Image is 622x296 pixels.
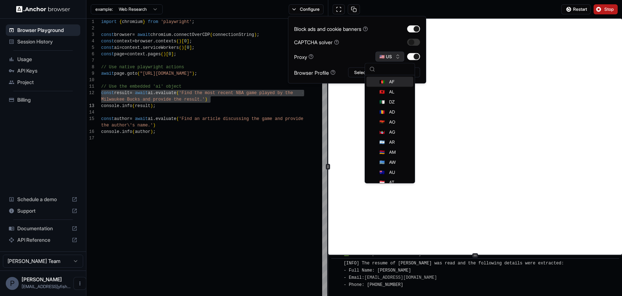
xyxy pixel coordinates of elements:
[153,39,155,44] span: .
[132,103,135,108] span: (
[86,25,94,32] div: 2
[289,4,324,14] button: Configure
[17,27,77,34] span: Browser Playground
[130,116,132,121] span: =
[187,39,189,44] span: ]
[6,36,80,47] div: Session History
[132,129,135,134] span: (
[127,71,138,76] span: goto
[17,196,69,203] span: Schedule a demo
[95,6,113,12] span: example:
[389,180,394,185] span: AT
[257,32,259,37] span: ;
[161,19,192,24] span: 'playwright'
[181,39,184,44] span: [
[294,25,368,33] div: Block ads and cookie banners
[166,52,168,57] span: [
[348,4,360,14] button: Copy session ID
[6,54,80,65] div: Usage
[163,52,166,57] span: )
[294,53,314,60] div: Proxy
[86,70,94,77] div: 9
[155,39,176,44] span: contexts
[192,71,194,76] span: )
[561,4,591,14] button: Restart
[114,39,132,44] span: context
[379,79,385,85] span: 🇦🇫
[101,116,114,121] span: const
[148,116,153,121] span: ai
[119,129,122,134] span: .
[140,71,192,76] span: "[URL][DOMAIN_NAME]"
[101,103,119,108] span: console
[114,52,125,57] span: page
[213,32,254,37] span: connectionString
[294,69,335,76] div: Browser Profile
[389,89,395,95] span: AL
[189,39,192,44] span: ;
[138,71,140,76] span: (
[86,19,94,25] div: 1
[6,205,80,217] div: Support
[389,99,395,105] span: DZ
[192,19,194,24] span: ;
[86,38,94,45] div: 4
[6,194,80,205] div: Schedule a demo
[379,119,385,125] span: 🇦🇴
[22,284,71,289] span: pasha@tinyfish.io
[122,129,132,134] span: info
[17,79,77,86] span: Project
[179,116,303,121] span: 'Find an article discussing the game and provide
[254,32,257,37] span: )
[379,139,385,145] span: 🇦🇷
[145,52,148,57] span: .
[179,45,181,50] span: (
[101,32,114,37] span: const
[294,38,339,46] div: CAPTCHA solver
[379,170,385,175] span: 🇦🇺
[73,277,86,290] button: Open menu
[364,275,437,280] a: [EMAIL_ADDRESS][DOMAIN_NAME]
[184,45,186,50] span: [
[143,19,145,24] span: }
[17,225,69,232] span: Documentation
[379,159,385,165] span: 🇦🇼
[101,45,114,50] span: const
[174,32,210,37] span: connectOverCDP
[6,223,80,234] div: Documentation
[379,149,385,155] span: 🇦🇲
[6,277,19,290] div: P
[174,52,176,57] span: ;
[17,96,77,103] span: Billing
[171,32,173,37] span: .
[86,64,94,70] div: 8
[101,123,153,128] span: the author\'s name.'
[333,4,345,14] button: Open in full screen
[122,19,143,24] span: chromium
[17,207,69,214] span: Support
[135,91,148,96] span: await
[17,56,77,63] span: Usage
[86,103,94,109] div: 13
[17,67,77,74] span: API Keys
[101,84,181,89] span: // Use the embedded 'ai' object
[176,39,179,44] span: (
[153,123,155,128] span: )
[101,52,114,57] span: const
[86,116,94,122] div: 15
[86,51,94,57] div: 6
[573,6,587,12] span: Restart
[604,6,614,12] span: Stop
[155,116,176,121] span: evaluate
[119,19,122,24] span: {
[114,116,130,121] span: author
[86,45,94,51] div: 5
[125,71,127,76] span: .
[6,94,80,106] div: Billing
[132,32,135,37] span: =
[86,83,94,90] div: 11
[101,19,117,24] span: import
[153,129,155,134] span: ;
[379,129,385,135] span: 🇦🇬
[86,90,94,96] div: 12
